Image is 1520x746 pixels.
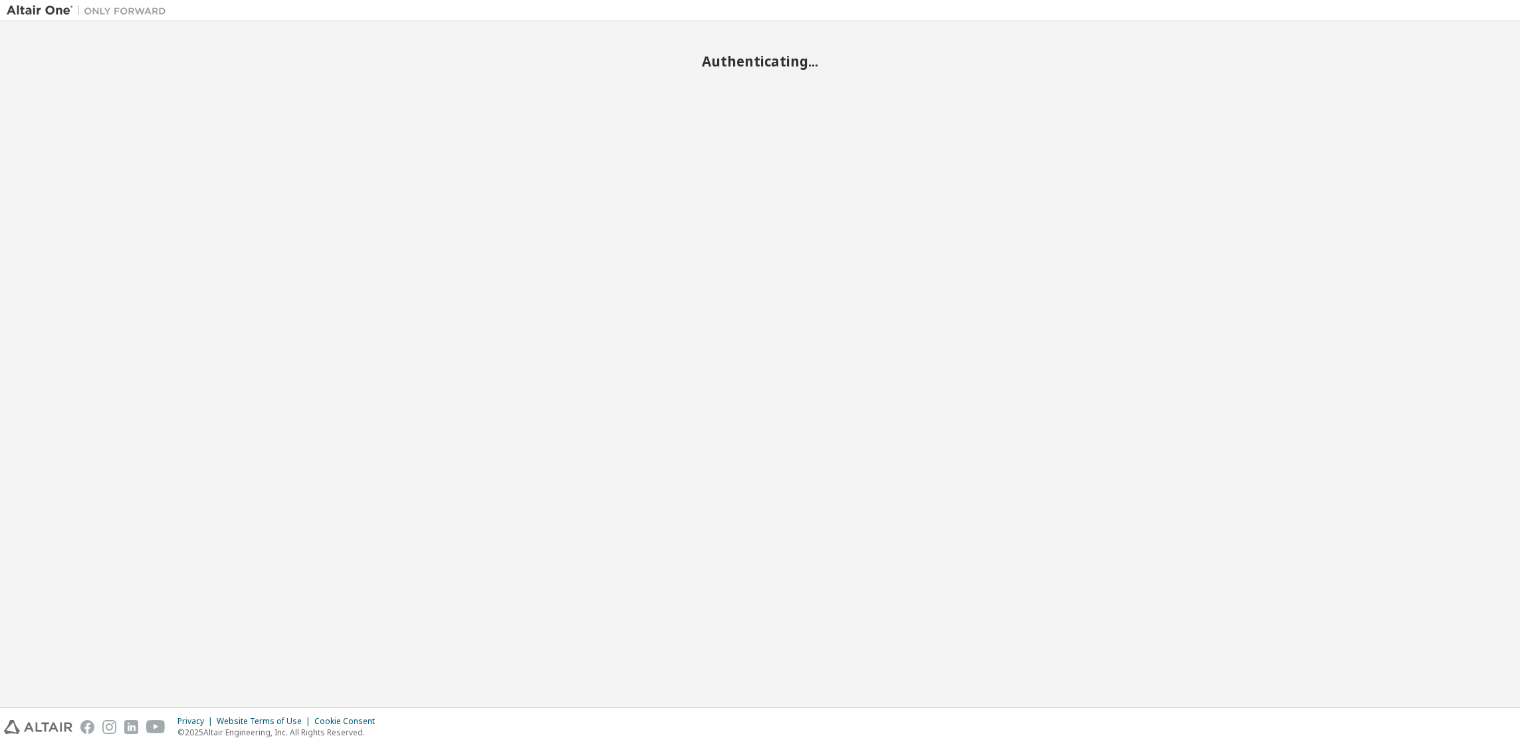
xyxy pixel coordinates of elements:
div: Privacy [177,716,217,727]
img: Altair One [7,4,173,17]
img: youtube.svg [146,720,165,734]
img: instagram.svg [102,720,116,734]
img: linkedin.svg [124,720,138,734]
h2: Authenticating... [7,53,1513,70]
div: Website Terms of Use [217,716,314,727]
img: altair_logo.svg [4,720,72,734]
p: © 2025 Altair Engineering, Inc. All Rights Reserved. [177,727,383,738]
img: facebook.svg [80,720,94,734]
div: Cookie Consent [314,716,383,727]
